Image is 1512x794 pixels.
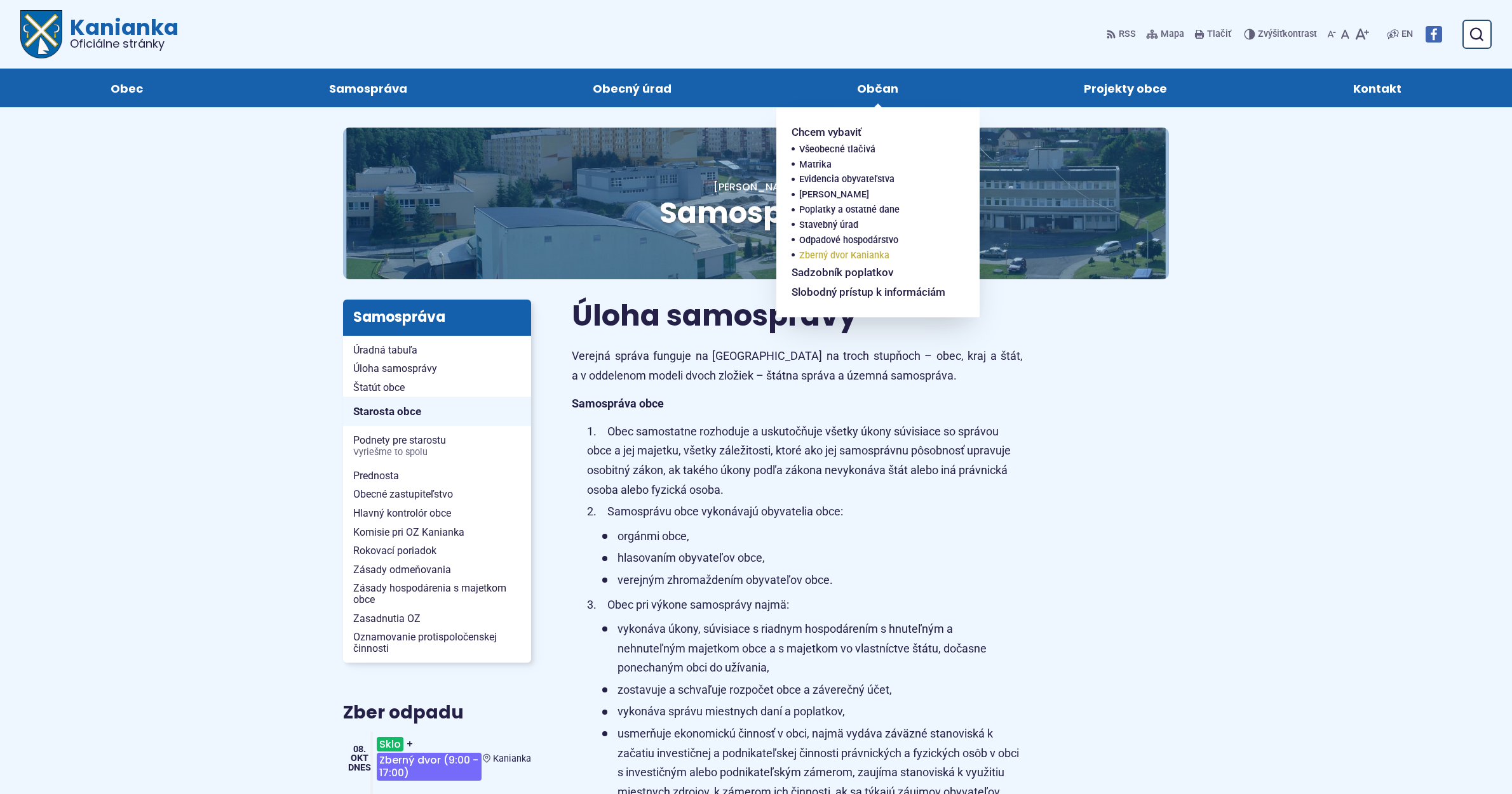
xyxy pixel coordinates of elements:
[351,744,368,764] span: 08. okt
[348,762,371,773] span: Dnes
[343,300,531,335] h3: Samospráva
[777,69,978,107] a: Občan
[1004,69,1247,107] a: Projekty obce
[353,541,521,560] span: Rokovací poriadok
[792,282,949,302] a: Slobodný prístup k informáciám
[799,172,949,187] a: Evidencia obyvateľstva
[353,341,521,360] span: Úradná tabuľa
[343,523,531,542] a: Komisie pri OZ Kanianka
[353,579,521,609] span: Zásady hospodárenia s majetkom obce
[799,157,832,173] span: Matrika
[799,233,949,248] a: Odpadové hospodárstvo
[799,142,875,157] span: Všeobecné tlačivá
[343,560,531,579] a: Zásady odmeňovania
[353,609,521,628] span: Zasadnutia OZ
[602,619,1023,678] li: vykonáva úkony, súvisiace s riadnym hospodárením s hnuteľným a nehnuteľným majetkom obce a s maje...
[353,431,521,461] span: Podnety pre starostu
[343,628,531,658] a: Oznamovanie protispoločenskej činnosti
[792,122,949,142] a: Chcem vybaviť
[343,541,531,560] a: Rokovací poriadok
[20,10,179,58] a: Logo Kanianka, prejsť na domovskú stránku.
[602,548,1023,568] li: hlasovaním obyvateľov obce,
[111,69,143,107] span: Obec
[1119,27,1136,42] span: RSS
[587,502,1023,590] li: Samosprávu obce vykonávajú obyvatelia obce:
[572,295,857,336] span: Úloha samosprávy
[1084,69,1167,107] span: Projekty obce
[792,263,949,282] a: Sadzobník poplatkov
[659,192,853,233] span: Samospráva
[343,431,531,461] a: Podnety pre starostuVyriešme to spolu
[799,233,898,248] span: Odpadové hospodárstvo
[62,17,179,50] span: Kanianka
[1258,29,1317,40] span: kontrast
[792,263,893,282] span: Sadzobník poplatkov
[1426,26,1442,43] img: Prejsť na Facebook stránku
[799,157,949,173] a: Matrika
[343,341,531,360] a: Úradná tabuľa
[353,560,521,579] span: Zásady odmeňovania
[353,359,521,378] span: Úloha samosprávy
[493,753,531,764] span: Kanianka
[792,122,861,142] span: Chcem vybaviť
[1244,21,1320,48] button: Zvýšiťkontrast
[1399,27,1415,42] a: EN
[1192,21,1234,48] button: Tlačiť
[572,347,1023,385] p: Verejná správa funguje na [GEOGRAPHIC_DATA] na troch stupňoch – obec, kraj a štát, a v oddelenom ...
[602,527,1023,546] li: orgánmi obce,
[20,10,62,58] img: Prejsť na domovskú stránku
[799,248,889,263] span: Zberný dvor Kanianka
[343,378,531,397] a: Štatút obce
[799,187,949,202] a: [PERSON_NAME]
[377,737,403,751] span: Sklo
[1353,69,1401,107] span: Kontakt
[353,447,521,458] span: Vyriešme to spolu
[343,732,531,785] a: Sklo+Zberný dvor (9:00 - 17:00) Kanianka 08. okt Dnes
[1339,21,1352,48] button: Nastaviť pôvodnú veľkosť písma
[353,523,521,542] span: Komisie pri OZ Kanianka
[30,69,223,107] a: Obec
[375,732,482,785] h3: +
[353,485,521,504] span: Obecné zastupiteľstvo
[343,485,531,504] a: Obecné zastupiteľstvo
[572,397,664,410] strong: Samospráva obce
[1144,21,1187,48] a: Mapa
[799,202,949,218] a: Poplatky a ostatné dane
[353,378,521,397] span: Štatút obce
[377,753,481,780] span: Zberný dvor (9:00 - 17:00)
[799,202,900,218] span: Poplatky a ostatné dane
[792,282,945,302] span: Slobodný prístup k informáciám
[799,172,894,187] span: Evidencia obyvateľstva
[602,702,1023,722] li: vykonáva správu miestnych daní a poplatkov,
[343,579,531,609] a: Zásady hospodárenia s majetkom obce
[799,218,858,233] span: Stavebný úrad
[857,69,898,107] span: Občan
[343,504,531,523] a: Hlavný kontrolór obce
[343,359,531,378] a: Úloha samosprávy
[1273,69,1482,107] a: Kontakt
[1207,29,1231,40] span: Tlačiť
[799,187,869,202] span: [PERSON_NAME]
[602,680,1023,700] li: zostavuje a schvaľuje rozpočet obce a záverečný účet,
[513,69,752,107] a: Obecný úrad
[1258,29,1283,39] span: Zvýšiť
[1325,21,1339,48] button: Zmenšiť veľkosť písma
[343,466,531,486] a: Prednosta
[799,142,949,157] a: Všeobecné tlačivá
[1352,21,1372,48] button: Zväčšiť veľkosť písma
[1401,27,1413,42] span: EN
[329,69,407,107] span: Samospráva
[343,609,531,628] a: Zasadnutia OZ
[799,218,949,233] a: Stavebný úrad
[353,628,521,658] span: Oznamovanie protispoločenskej činnosti
[602,571,1023,590] li: verejným zhromaždením obyvateľov obce.
[353,466,521,486] span: Prednosta
[353,504,521,523] span: Hlavný kontrolór obce
[248,69,487,107] a: Samospráva
[353,402,521,421] span: Starosta obce
[713,180,799,194] a: [PERSON_NAME]
[587,422,1023,500] li: Obec samostatne rozhoduje a uskutočňuje všetky úkony súvisiace so správou obce a jej majetku, vše...
[343,397,531,426] a: Starosta obce
[799,248,949,263] a: Zberný dvor Kanianka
